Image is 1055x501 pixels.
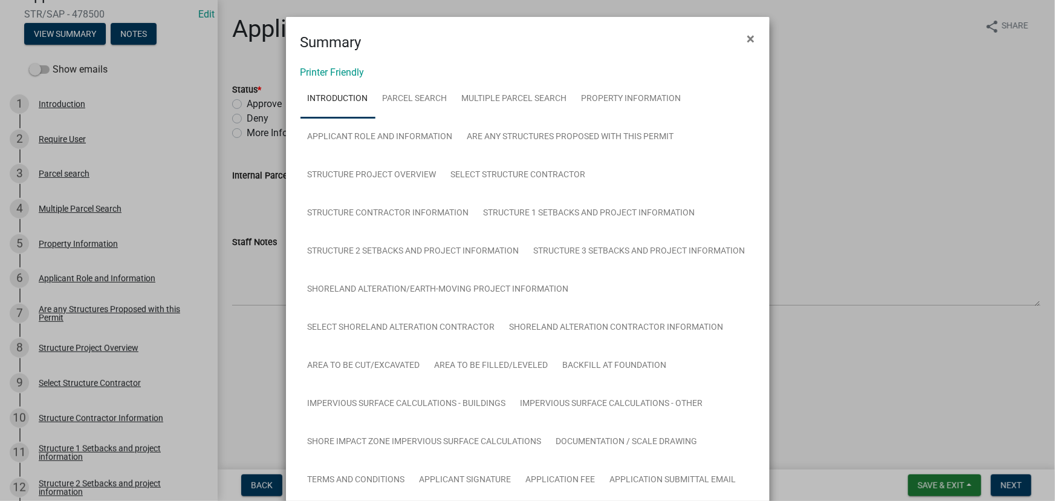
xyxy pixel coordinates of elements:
[738,22,765,56] button: Close
[300,461,412,500] a: Terms and Conditions
[747,30,755,47] span: ×
[527,232,753,271] a: Structure 3 Setbacks and project information
[300,156,444,195] a: Structure Project Overview
[476,194,703,233] a: Structure 1 Setbacks and project information
[427,347,556,385] a: Area to be Filled/Leveled
[519,461,603,500] a: Application Fee
[300,194,476,233] a: Structure Contractor Information
[300,232,527,271] a: Structure 2 Setbacks and project information
[603,461,744,500] a: Application Submittal Email
[300,347,427,385] a: Area to be Cut/Excavated
[300,270,576,309] a: Shoreland Alteration/Earth-Moving Project Information
[300,309,502,347] a: Select Shoreland Alteration contractor
[300,80,375,119] a: Introduction
[549,423,705,462] a: Documentation / Scale Drawing
[444,156,593,195] a: Select Structure Contractor
[300,31,362,53] h4: Summary
[574,80,689,119] a: Property Information
[300,423,549,462] a: Shore Impact Zone Impervious Surface Calculations
[460,118,681,157] a: Are any Structures Proposed with this Permit
[300,67,365,78] a: Printer Friendly
[375,80,455,119] a: Parcel search
[513,385,710,424] a: Impervious Surface Calculations - Other
[556,347,674,385] a: Backfill at foundation
[300,385,513,424] a: Impervious Surface Calculations - Buildings
[455,80,574,119] a: Multiple Parcel Search
[412,461,519,500] a: Applicant Signature
[300,118,460,157] a: Applicant Role and Information
[502,309,731,347] a: Shoreland Alteration Contractor Information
